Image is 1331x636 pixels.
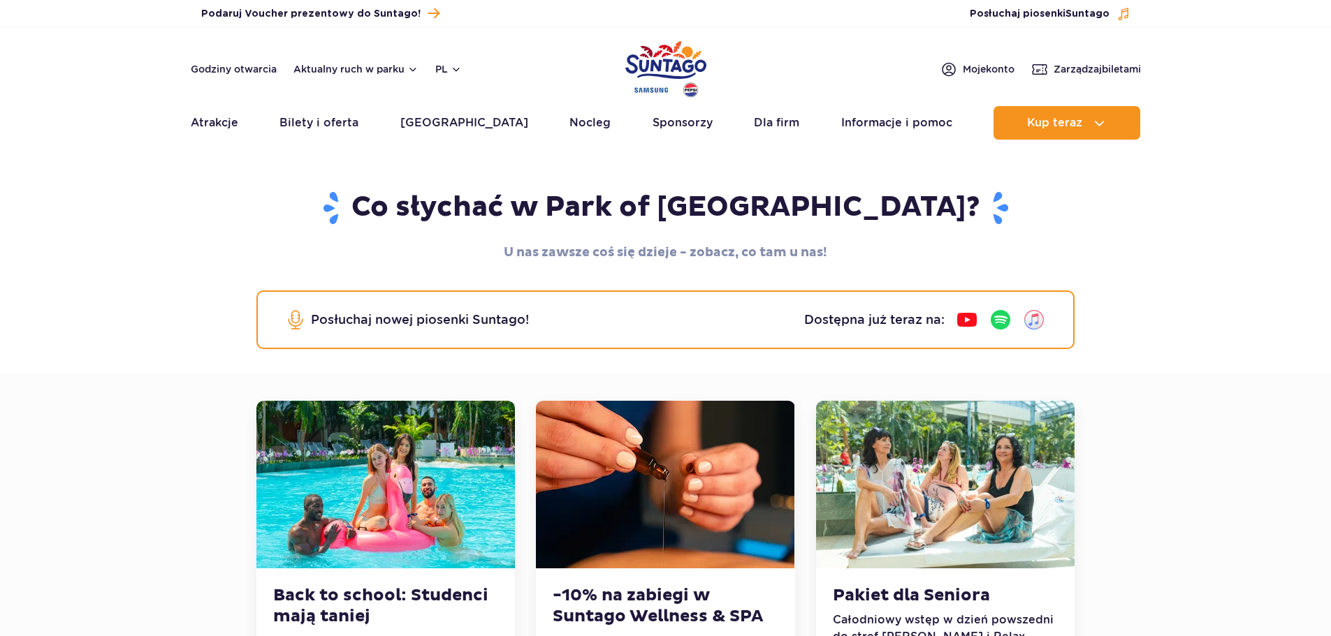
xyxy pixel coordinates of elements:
[956,309,978,331] img: YouTube
[653,106,713,140] a: Sponsorzy
[273,585,498,627] h3: Back to school: Studenci mają taniej
[400,106,528,140] a: [GEOGRAPHIC_DATA]
[536,401,794,568] img: -10% na zabiegi w Suntago Wellness &amp; SPA
[1065,9,1110,19] span: Suntago
[293,64,419,75] button: Aktualny ruch w parku
[804,310,945,330] p: Dostępna już teraz na:
[256,401,515,568] img: Back to school: Studenci mają taniej
[569,106,611,140] a: Nocleg
[970,7,1110,21] span: Posłuchaj piosenki
[256,190,1075,226] h1: Co słychać w Park of [GEOGRAPHIC_DATA]?
[435,62,462,76] button: pl
[191,106,238,140] a: Atrakcje
[625,35,706,99] a: Park of Poland
[989,309,1012,331] img: Spotify
[279,106,358,140] a: Bilety i oferta
[201,4,439,23] a: Podaruj Voucher prezentowy do Suntago!
[1027,117,1082,129] span: Kup teraz
[994,106,1140,140] button: Kup teraz
[311,310,529,330] p: Posłuchaj nowej piosenki Suntago!
[1054,62,1141,76] span: Zarządzaj biletami
[841,106,952,140] a: Informacje i pomoc
[553,585,778,627] h3: -10% na zabiegi w Suntago Wellness & SPA
[256,243,1075,262] p: U nas zawsze coś się dzieje - zobacz, co tam u nas!
[191,62,277,76] a: Godziny otwarcia
[816,401,1075,568] img: Pakiet dla Seniora
[201,7,421,21] span: Podaruj Voucher prezentowy do Suntago!
[1023,309,1045,331] img: iTunes
[1031,61,1141,77] a: Zarządzajbiletami
[754,106,799,140] a: Dla firm
[833,585,1058,606] h3: Pakiet dla Seniora
[940,61,1014,77] a: Mojekonto
[963,62,1014,76] span: Moje konto
[970,7,1130,21] button: Posłuchaj piosenkiSuntago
